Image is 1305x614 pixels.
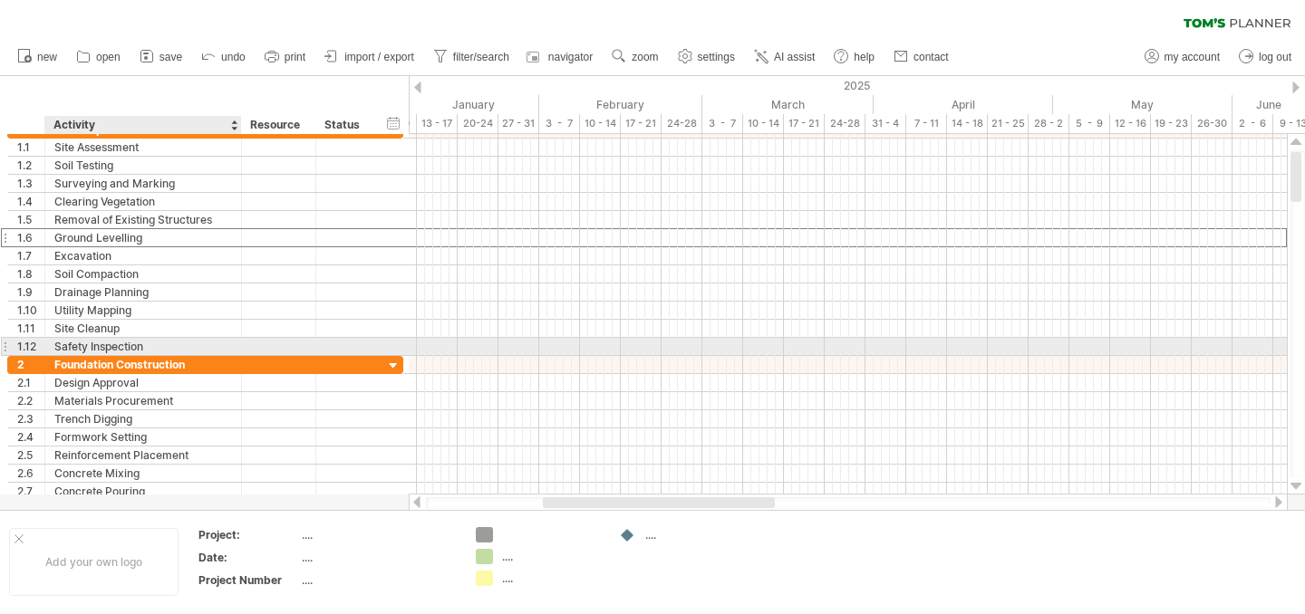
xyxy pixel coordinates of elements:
div: Clearing Vegetation [54,193,232,210]
div: 12 - 16 [1110,114,1151,133]
div: Resource [250,116,305,134]
div: .... [502,549,601,564]
div: Ground Levelling [54,229,232,246]
a: print [260,45,311,69]
div: Reinforcement Placement [54,446,232,464]
div: Materials Procurement [54,392,232,409]
div: 5 - 9 [1069,114,1110,133]
div: 2.1 [17,374,44,391]
a: help [829,45,880,69]
a: navigator [524,45,598,69]
div: Soil Testing [54,157,232,174]
div: 2.6 [17,465,44,482]
div: Removal of Existing Structures [54,211,232,228]
div: 3 - 7 [702,114,743,133]
div: 1.8 [17,265,44,283]
div: Project: [198,527,298,542]
a: save [135,45,188,69]
div: February 2025 [539,95,702,114]
div: .... [302,550,454,565]
div: 1.6 [17,229,44,246]
div: 13 - 17 [417,114,458,133]
span: undo [221,51,246,63]
div: .... [502,571,601,586]
div: 20-24 [458,114,498,133]
div: Safety Inspection [54,338,232,355]
div: Project Number [198,572,298,588]
div: 28 - 2 [1029,114,1069,133]
span: navigator [548,51,593,63]
a: undo [197,45,251,69]
div: 2.3 [17,410,44,427]
div: 7 - 11 [906,114,947,133]
a: contact [889,45,954,69]
div: 24-28 [662,114,702,133]
div: 1.1 [17,139,44,156]
div: 2 [17,356,44,373]
div: Utility Mapping [54,302,232,319]
div: 27 - 31 [498,114,539,133]
span: AI assist [774,51,815,63]
span: log out [1259,51,1291,63]
div: Site Assessment [54,139,232,156]
div: March 2025 [702,95,874,114]
div: January 2025 [352,95,539,114]
a: import / export [320,45,420,69]
div: 2.7 [17,483,44,500]
div: 1.9 [17,283,44,301]
div: 2 - 6 [1232,114,1273,133]
span: print [285,51,305,63]
span: help [854,51,875,63]
div: Site Cleanup [54,320,232,337]
div: Concrete Pouring [54,483,232,500]
div: 17 - 21 [621,114,662,133]
a: filter/search [429,45,515,69]
div: 1.4 [17,193,44,210]
div: 2.2 [17,392,44,409]
div: 1.2 [17,157,44,174]
div: Drainage Planning [54,283,232,301]
div: Soil Compaction [54,265,232,283]
div: 2.5 [17,446,44,464]
div: 10 - 14 [580,114,621,133]
span: filter/search [453,51,509,63]
div: Concrete Mixing [54,465,232,482]
div: 1.10 [17,302,44,319]
a: AI assist [749,45,820,69]
div: 21 - 25 [988,114,1029,133]
span: contact [913,51,949,63]
div: 1.11 [17,320,44,337]
div: 1.5 [17,211,44,228]
div: 1.7 [17,247,44,264]
div: Surveying and Marking [54,175,232,192]
div: May 2025 [1053,95,1232,114]
span: zoom [632,51,658,63]
div: 10 - 14 [743,114,784,133]
div: 14 - 18 [947,114,988,133]
div: Design Approval [54,374,232,391]
div: Foundation Construction [54,356,232,373]
a: my account [1140,45,1225,69]
span: new [37,51,57,63]
div: 24-28 [825,114,865,133]
span: settings [698,51,735,63]
div: .... [302,572,454,588]
div: 1.12 [17,338,44,355]
a: zoom [607,45,663,69]
div: 26-30 [1192,114,1232,133]
div: Excavation [54,247,232,264]
div: 3 - 7 [539,114,580,133]
a: log out [1234,45,1297,69]
span: open [96,51,121,63]
span: import / export [344,51,414,63]
div: Status [324,116,364,134]
div: Activity [53,116,231,134]
div: 17 - 21 [784,114,825,133]
a: settings [673,45,740,69]
a: new [13,45,63,69]
div: 19 - 23 [1151,114,1192,133]
div: Date: [198,550,298,565]
a: open [72,45,126,69]
div: 1.3 [17,175,44,192]
div: Formwork Setting [54,428,232,446]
